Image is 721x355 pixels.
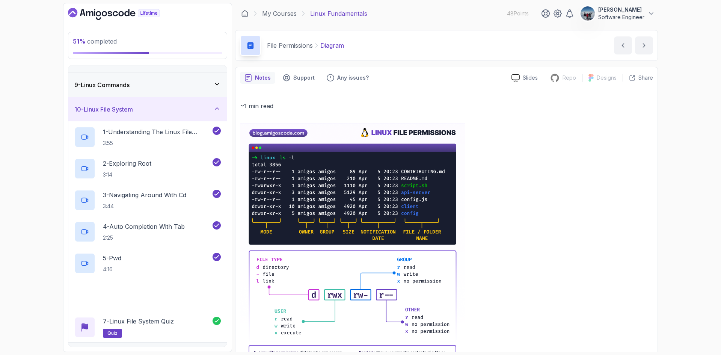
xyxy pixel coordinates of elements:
[563,74,576,82] p: Repo
[310,9,367,18] p: Linux Fundamentals
[103,202,186,210] p: 3:44
[523,74,538,82] p: Slides
[103,317,174,326] p: 7 - Linux File System Quiz
[103,159,151,168] p: 2 - Exploring Root
[103,234,185,242] p: 2:25
[103,222,185,231] p: 4 - Auto Completion With Tab
[74,80,130,89] h3: 9 - Linux Commands
[255,74,271,82] p: Notes
[267,41,313,50] p: File Permissions
[614,36,632,54] button: previous content
[241,10,249,17] a: Dashboard
[68,97,227,121] button: 10-Linux File System
[74,253,221,274] button: 5-Pwd4:16
[74,317,221,338] button: 7-Linux File System Quizquiz
[278,72,319,84] button: Support button
[623,74,653,82] button: Share
[74,105,133,114] h3: 10 - Linux File System
[68,8,177,20] a: Dashboard
[635,36,653,54] button: next content
[68,73,227,97] button: 9-Linux Commands
[107,331,118,337] span: quiz
[73,38,117,45] span: completed
[74,221,221,242] button: 4-Auto Completion With Tab2:25
[320,41,344,50] p: Diagram
[262,9,297,18] a: My Courses
[103,139,211,147] p: 3:55
[240,72,275,84] button: notes button
[74,127,221,148] button: 1-Understanding The Linux File System3:55
[598,6,644,14] p: [PERSON_NAME]
[103,171,151,178] p: 3:14
[337,74,369,82] p: Any issues?
[240,101,653,111] p: ~1 min read
[293,74,315,82] p: Support
[505,74,544,82] a: Slides
[581,6,595,21] img: user profile image
[103,190,186,199] p: 3 - Navigating Around With Cd
[74,158,221,179] button: 2-Exploring Root3:14
[73,38,86,45] span: 51 %
[322,72,373,84] button: Feedback button
[74,190,221,211] button: 3-Navigating Around With Cd3:44
[103,266,121,273] p: 4:16
[580,6,655,21] button: user profile image[PERSON_NAME]Software Engineer
[638,74,653,82] p: Share
[597,74,617,82] p: Designs
[103,254,121,263] p: 5 - Pwd
[598,14,644,21] p: Software Engineer
[507,10,529,17] p: 48 Points
[103,127,211,136] p: 1 - Understanding The Linux File System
